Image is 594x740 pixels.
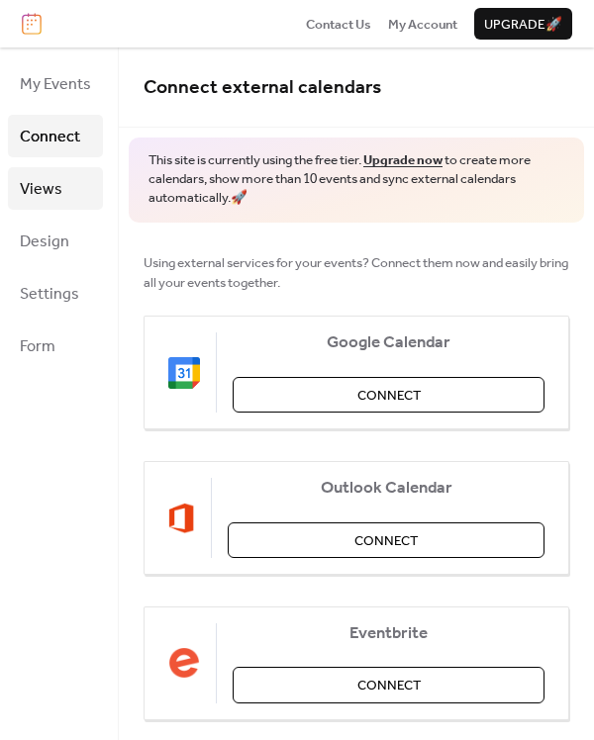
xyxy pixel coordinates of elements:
span: Connect [20,122,80,152]
a: Contact Us [306,14,371,34]
span: Using external services for your events? Connect them now and easily bring all your events together. [144,253,569,294]
a: Form [8,324,103,367]
span: Connect [354,531,418,551]
span: Contact Us [306,15,371,35]
span: Connect [357,386,421,406]
span: My Account [388,15,457,35]
span: Form [20,331,55,362]
span: Upgrade 🚀 [484,15,562,35]
a: My Account [388,14,457,34]
a: Connect [8,115,103,157]
button: Upgrade🚀 [474,8,572,40]
span: Outlook Calendar [228,479,544,499]
img: google [168,357,200,389]
span: Connect external calendars [144,69,381,106]
a: Settings [8,272,103,315]
img: eventbrite [168,647,200,679]
a: Design [8,220,103,262]
a: Upgrade now [363,147,443,173]
button: Connect [233,667,544,702]
img: logo [22,13,42,35]
a: My Events [8,62,103,105]
span: My Events [20,69,91,100]
img: outlook [168,503,195,534]
span: Design [20,227,69,257]
button: Connect [233,377,544,413]
span: Google Calendar [233,333,544,353]
a: Views [8,167,103,210]
button: Connect [228,522,544,558]
span: Eventbrite [233,624,544,644]
span: Views [20,174,62,205]
span: This site is currently using the free tier. to create more calendars, show more than 10 events an... [148,151,564,208]
span: Settings [20,279,79,310]
span: Connect [357,676,421,695]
